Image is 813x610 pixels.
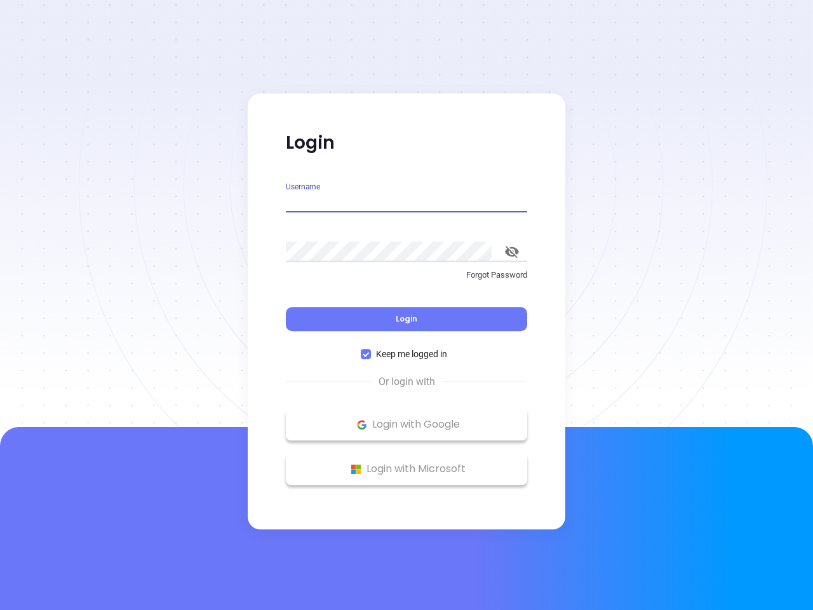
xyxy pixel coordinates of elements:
[396,313,417,324] span: Login
[292,415,521,434] p: Login with Google
[286,409,527,440] button: Google Logo Login with Google
[286,132,527,154] p: Login
[286,183,320,191] label: Username
[286,453,527,485] button: Microsoft Logo Login with Microsoft
[286,269,527,281] p: Forgot Password
[292,459,521,478] p: Login with Microsoft
[348,461,364,477] img: Microsoft Logo
[372,374,441,390] span: Or login with
[354,417,370,433] img: Google Logo
[497,236,527,267] button: toggle password visibility
[371,347,452,361] span: Keep me logged in
[286,307,527,331] button: Login
[286,269,527,292] a: Forgot Password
